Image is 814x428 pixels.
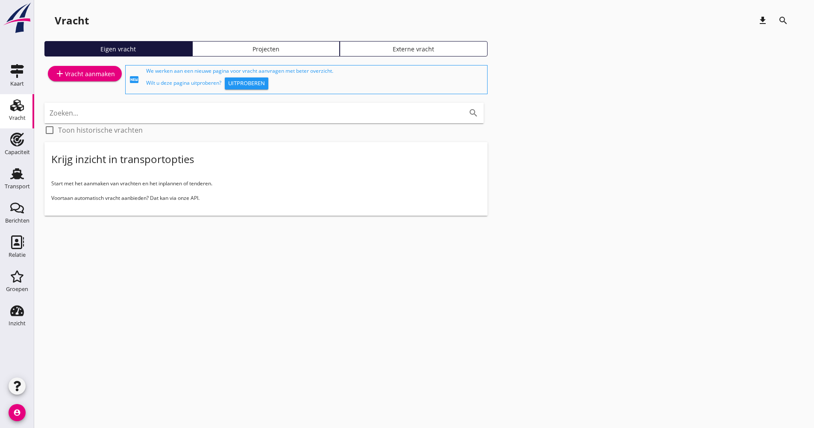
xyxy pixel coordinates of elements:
[228,79,265,88] div: Uitproberen
[51,152,194,166] div: Krijg inzicht in transportopties
[51,194,481,202] p: Voortaan automatisch vracht aanbieden? Dat kan via onze API.
[55,14,89,27] div: Vracht
[2,2,32,34] img: logo-small.a267ee39.svg
[58,126,143,134] label: Toon historische vrachten
[55,68,65,79] i: add
[9,404,26,421] i: account_circle
[44,41,192,56] a: Eigen vracht
[5,218,29,223] div: Berichten
[51,180,481,187] p: Start met het aanmaken van vrachten en het inplannen of tenderen.
[50,106,455,120] input: Zoeken...
[225,77,268,89] button: Uitproberen
[758,15,768,26] i: download
[129,74,139,85] i: fiber_new
[5,184,30,189] div: Transport
[55,68,115,79] div: Vracht aanmaken
[778,15,788,26] i: search
[9,252,26,258] div: Relatie
[192,41,340,56] a: Projecten
[48,45,188,53] div: Eigen vracht
[48,66,122,81] a: Vracht aanmaken
[146,67,484,92] div: We werken aan een nieuwe pagina voor vracht aanvragen met beter overzicht. Wilt u deze pagina uit...
[10,81,24,86] div: Kaart
[5,149,30,155] div: Capaciteit
[196,45,336,53] div: Projecten
[6,286,28,292] div: Groepen
[344,45,484,53] div: Externe vracht
[340,41,488,56] a: Externe vracht
[9,115,26,121] div: Vracht
[9,321,26,326] div: Inzicht
[468,108,479,118] i: search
